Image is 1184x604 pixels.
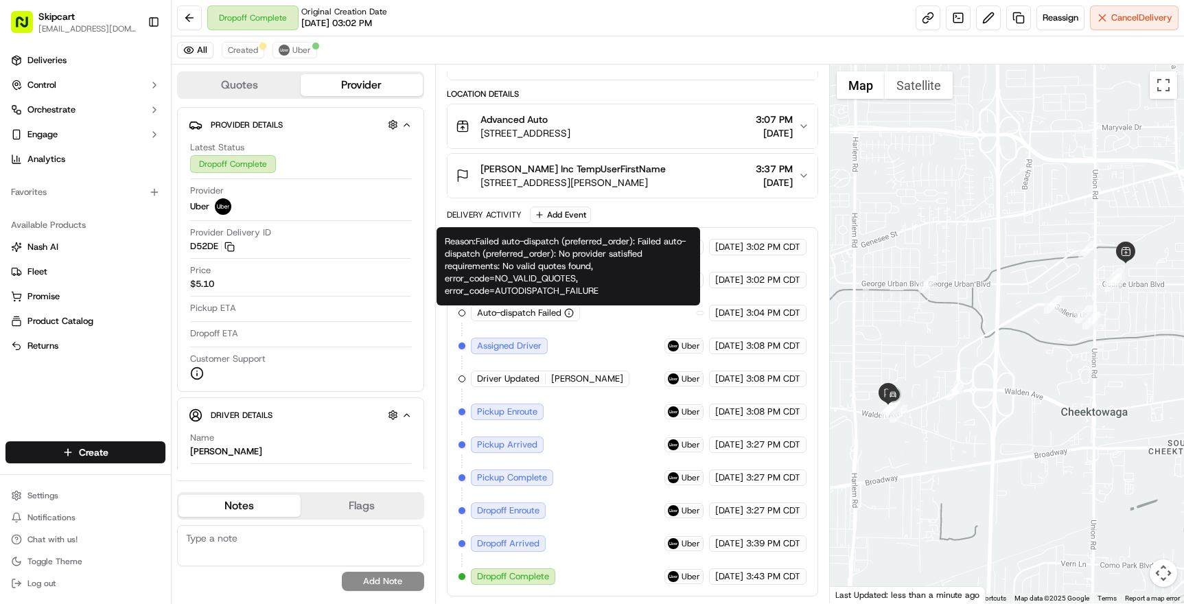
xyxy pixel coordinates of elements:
[190,141,244,154] span: Latest Status
[211,119,283,130] span: Provider Details
[27,534,78,545] span: Chat with us!
[756,113,793,126] span: 3:07 PM
[292,45,311,56] span: Uber
[228,45,258,56] span: Created
[111,194,226,218] a: 💻API Documentation
[27,241,58,253] span: Nash AI
[5,148,165,170] a: Analytics
[27,490,58,501] span: Settings
[1082,312,1100,329] div: 13
[5,552,165,571] button: Toggle Theme
[746,274,800,286] span: 3:02 PM CDT
[682,340,700,351] span: Uber
[189,113,413,136] button: Provider Details
[715,504,743,517] span: [DATE]
[746,406,800,418] span: 3:08 PM CDT
[682,439,700,450] span: Uber
[233,135,250,152] button: Start new chat
[27,128,58,141] span: Engage
[746,537,800,550] span: 3:39 PM CDT
[1075,305,1093,323] div: 12
[27,578,56,589] span: Log out
[447,89,818,100] div: Location Details
[5,441,165,463] button: Create
[5,530,165,549] button: Chat with us!
[5,214,165,236] div: Available Products
[551,373,623,385] span: [PERSON_NAME]
[5,5,142,38] button: Skipcart[EMAIL_ADDRESS][DOMAIN_NAME]
[837,71,885,99] button: Show street map
[668,406,679,417] img: uber-new-logo.jpeg
[1150,71,1177,99] button: Toggle fullscreen view
[530,207,591,223] button: Add Event
[177,42,213,58] button: All
[480,126,570,140] span: [STREET_ADDRESS]
[668,538,679,549] img: uber-new-logo.jpeg
[14,14,41,41] img: Nash
[190,226,271,239] span: Provider Delivery ID
[477,307,561,319] span: Auto-dispatch Failed
[27,556,82,567] span: Toggle Theme
[890,405,907,423] div: 16
[682,373,700,384] span: Uber
[682,571,700,582] span: Uber
[1036,5,1084,30] button: Reassign
[715,406,743,418] span: [DATE]
[1111,12,1172,24] span: Cancel Delivery
[215,198,231,215] img: uber-new-logo.jpeg
[211,410,272,421] span: Driver Details
[682,406,700,417] span: Uber
[5,335,165,357] button: Returns
[477,570,549,583] span: Dropoff Complete
[668,373,679,384] img: uber-new-logo.jpeg
[918,275,936,293] div: 8
[301,6,387,17] span: Original Creation Date
[190,353,266,365] span: Customer Support
[1105,268,1123,286] div: 10
[190,240,235,253] button: D52DE
[27,315,93,327] span: Product Catalog
[1098,594,1117,602] a: Terms (opens in new tab)
[682,505,700,516] span: Uber
[1044,296,1062,314] div: 14
[682,538,700,549] span: Uber
[715,340,743,352] span: [DATE]
[27,104,76,116] span: Orchestrate
[27,512,76,523] span: Notifications
[36,89,247,103] input: Got a question? Start typing here...
[5,99,165,121] button: Orchestrate
[130,199,220,213] span: API Documentation
[746,373,800,385] span: 3:08 PM CDT
[5,124,165,146] button: Engage
[14,200,25,211] div: 📗
[668,472,679,483] img: uber-new-logo.jpeg
[5,310,165,332] button: Product Catalog
[27,79,56,91] span: Control
[27,290,60,303] span: Promise
[1078,241,1096,259] div: 9
[178,495,301,517] button: Notes
[746,307,800,319] span: 3:04 PM CDT
[715,472,743,484] span: [DATE]
[190,200,209,213] span: Uber
[447,209,522,220] div: Delivery Activity
[448,154,817,198] button: [PERSON_NAME] Inc TempUserFirstName[STREET_ADDRESS][PERSON_NAME]3:37 PM[DATE]
[833,585,879,603] img: Google
[5,236,165,258] button: Nash AI
[8,194,111,218] a: 📗Knowledge Base
[79,445,108,459] span: Create
[477,537,539,550] span: Dropoff Arrived
[38,23,137,34] button: [EMAIL_ADDRESS][DOMAIN_NAME]
[38,10,75,23] button: Skipcart
[746,504,800,517] span: 3:27 PM CDT
[480,113,548,126] span: Advanced Auto
[756,162,793,176] span: 3:37 PM
[946,382,964,400] div: 15
[746,439,800,451] span: 3:27 PM CDT
[477,340,542,352] span: Assigned Driver
[668,340,679,351] img: uber-new-logo.jpeg
[477,504,539,517] span: Dropoff Enroute
[682,472,700,483] span: Uber
[668,439,679,450] img: uber-new-logo.jpeg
